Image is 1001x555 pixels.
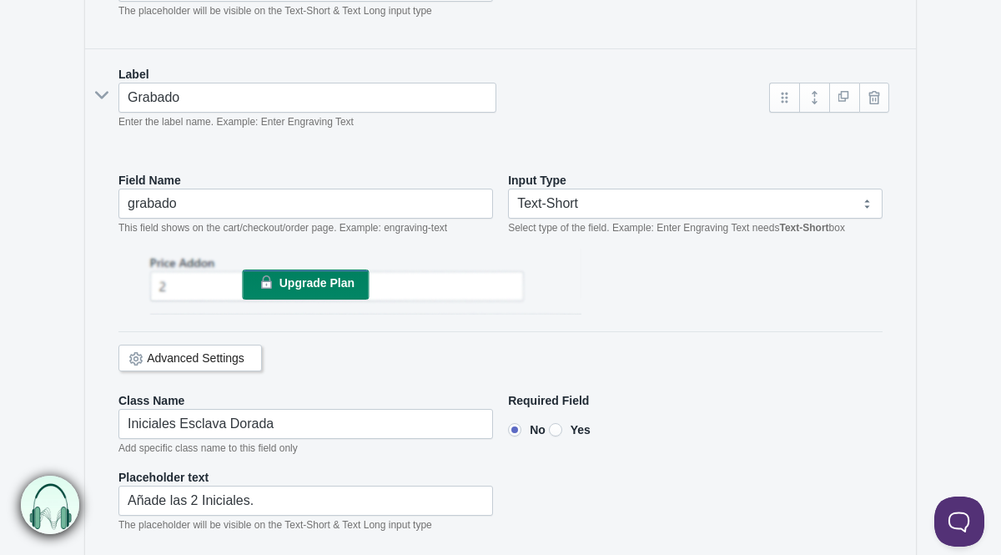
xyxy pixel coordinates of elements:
label: Label [118,66,149,83]
label: Input Type [508,172,566,189]
em: The placeholder will be visible on the Text-Short & Text Long input type [118,5,432,17]
a: Upgrade Plan [243,270,369,300]
iframe: Toggle Customer Support [934,497,984,547]
label: Required Field [508,392,589,409]
b: Text-Short [779,222,828,234]
label: Class Name [118,392,184,409]
span: Upgrade Plan [279,276,355,290]
a: Advanced Settings [147,351,244,365]
img: bxm.png [19,477,78,535]
label: Placeholder text [118,469,209,486]
input: No [508,423,521,436]
em: This field shows on the cart/checkout/order page. Example: engraving-text [118,222,447,234]
img: price-addon-blur.png [118,249,581,315]
label: No [508,421,546,438]
em: Select type of the field. Example: Enter Engraving Text needs box [508,222,845,234]
em: The placeholder will be visible on the Text-Short & Text Long input type [118,519,432,531]
label: Yes [549,421,591,438]
em: Enter the label name. Example: Enter Engraving Text [118,116,354,128]
em: Add specific class name to this field only [118,442,298,454]
label: Field Name [118,172,181,189]
input: Yes [549,423,562,436]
